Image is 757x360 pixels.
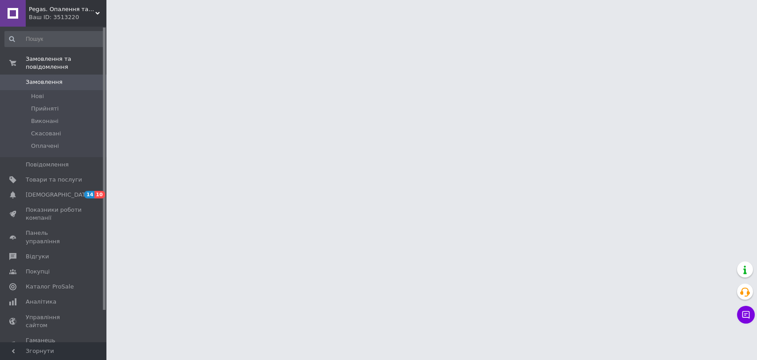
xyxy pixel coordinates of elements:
[26,229,82,245] span: Панель управління
[26,206,82,222] span: Показники роботи компанії
[29,5,95,13] span: Pegas. Опалення та водопостачання
[29,13,106,21] div: Ваш ID: 3513220
[84,191,94,198] span: 14
[31,130,61,138] span: Скасовані
[26,161,69,169] span: Повідомлення
[4,31,104,47] input: Пошук
[26,253,49,261] span: Відгуки
[31,117,59,125] span: Виконані
[26,268,50,276] span: Покупці
[31,142,59,150] span: Оплачені
[31,105,59,113] span: Прийняті
[26,78,63,86] span: Замовлення
[26,191,91,199] span: [DEMOGRAPHIC_DATA]
[31,92,44,100] span: Нові
[26,336,82,352] span: Гаманець компанії
[26,283,74,291] span: Каталог ProSale
[26,313,82,329] span: Управління сайтом
[737,306,755,324] button: Чат з покупцем
[26,176,82,184] span: Товари та послуги
[94,191,105,198] span: 10
[26,298,56,306] span: Аналітика
[26,55,106,71] span: Замовлення та повідомлення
